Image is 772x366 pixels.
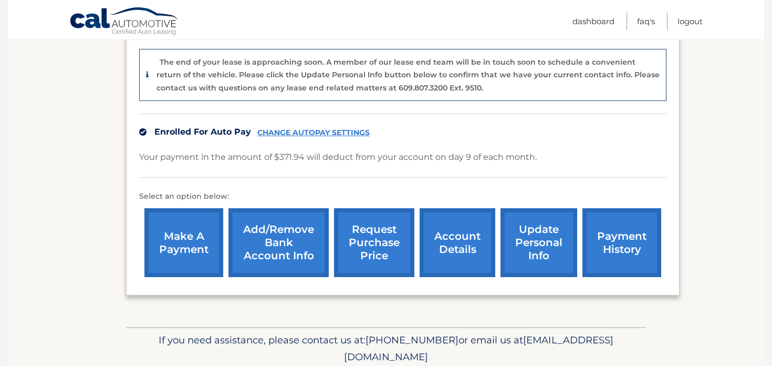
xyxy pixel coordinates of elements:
[582,208,661,277] a: payment history
[139,128,147,136] img: check.svg
[257,128,370,137] a: CHANGE AUTOPAY SETTINGS
[133,332,639,365] p: If you need assistance, please contact us at: or email us at
[334,208,414,277] a: request purchase price
[154,127,251,137] span: Enrolled For Auto Pay
[344,334,613,363] span: [EMAIL_ADDRESS][DOMAIN_NAME]
[420,208,495,277] a: account details
[139,190,666,203] p: Select an option below:
[677,13,703,30] a: Logout
[69,7,180,37] a: Cal Automotive
[637,13,655,30] a: FAQ's
[500,208,577,277] a: update personal info
[228,208,329,277] a: Add/Remove bank account info
[366,334,458,346] span: [PHONE_NUMBER]
[144,208,223,277] a: make a payment
[157,57,660,93] p: The end of your lease is approaching soon. A member of our lease end team will be in touch soon t...
[139,150,537,165] p: Your payment in the amount of $371.94 will deduct from your account on day 9 of each month.
[572,13,614,30] a: Dashboard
